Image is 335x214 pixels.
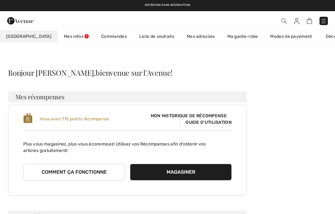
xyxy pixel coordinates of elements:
[23,136,232,154] p: Plus vous magasinez, plus vous économisez! Utilisez vos Récompenses afin d'obtenir vos articles g...
[23,164,125,181] button: Comment ça fonctionne
[180,120,232,125] span: Guide d'utilisation
[221,31,264,42] a: Ma garde-robe
[281,18,287,24] img: Recherche
[95,31,133,42] a: Commandes
[7,17,33,23] a: 1ère Avenue
[8,91,247,102] h3: Mes récompenses
[320,18,327,24] img: Menu
[181,31,221,42] a: Mes adresses
[133,31,181,42] a: Liste de souhaits
[146,113,232,119] span: Mon historique de récompense
[7,15,33,27] img: 1ère Avenue
[8,69,247,76] div: Bonjour [PERSON_NAME],
[40,116,109,122] span: Vous avez 715 points récompense
[23,113,33,124] img: loyalty_logo_r.svg
[130,164,232,181] button: Magasiner
[96,68,172,78] span: bienvenue sur l'Avenue!
[58,31,95,42] a: Mes infos
[6,33,51,40] span: [GEOGRAPHIC_DATA]
[264,31,318,42] a: Modes de payement
[307,18,312,24] img: Panier d'achat
[294,18,299,24] img: Mes infos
